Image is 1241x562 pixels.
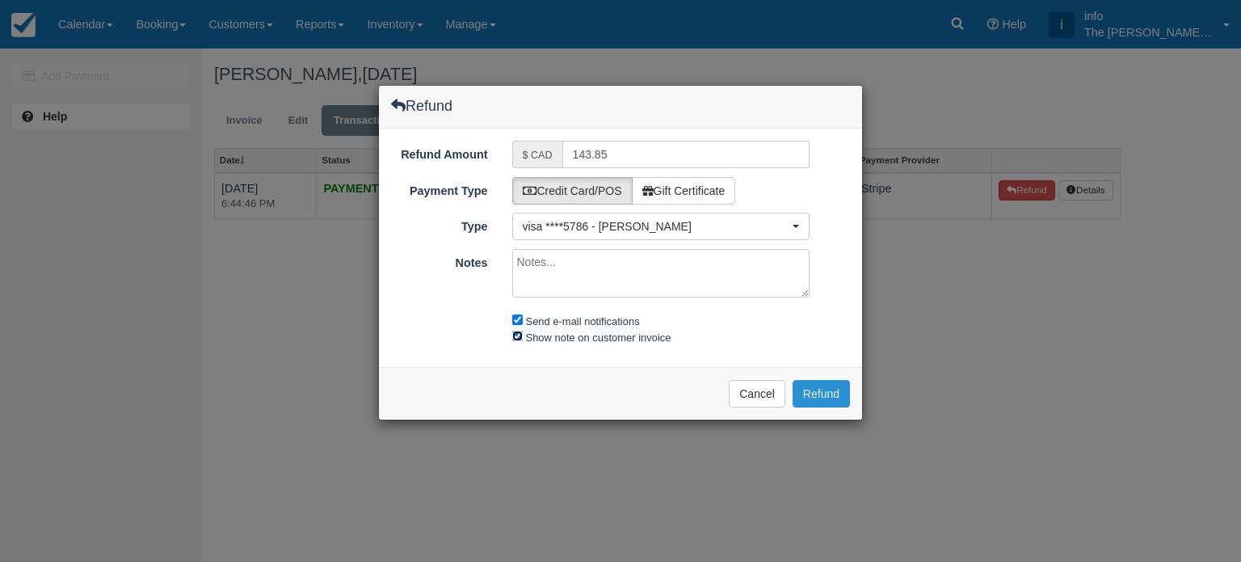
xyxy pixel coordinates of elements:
[391,98,452,114] h4: Refund
[512,213,810,240] button: visa ****5786 - [PERSON_NAME]
[379,177,500,200] label: Payment Type
[729,380,785,408] button: Cancel
[379,249,500,272] label: Notes
[523,218,789,235] span: visa ****5786 - [PERSON_NAME]
[526,332,671,344] label: Show note on customer invoice
[512,177,633,205] label: Credit Card/POS
[632,177,736,205] label: Gift Certificate
[379,141,500,163] label: Refund Amount
[562,141,810,168] input: Valid number required.
[379,213,500,235] label: Type
[526,315,640,327] label: Send e-mail notifications
[523,150,553,161] small: $ CAD
[793,380,850,408] button: Refund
